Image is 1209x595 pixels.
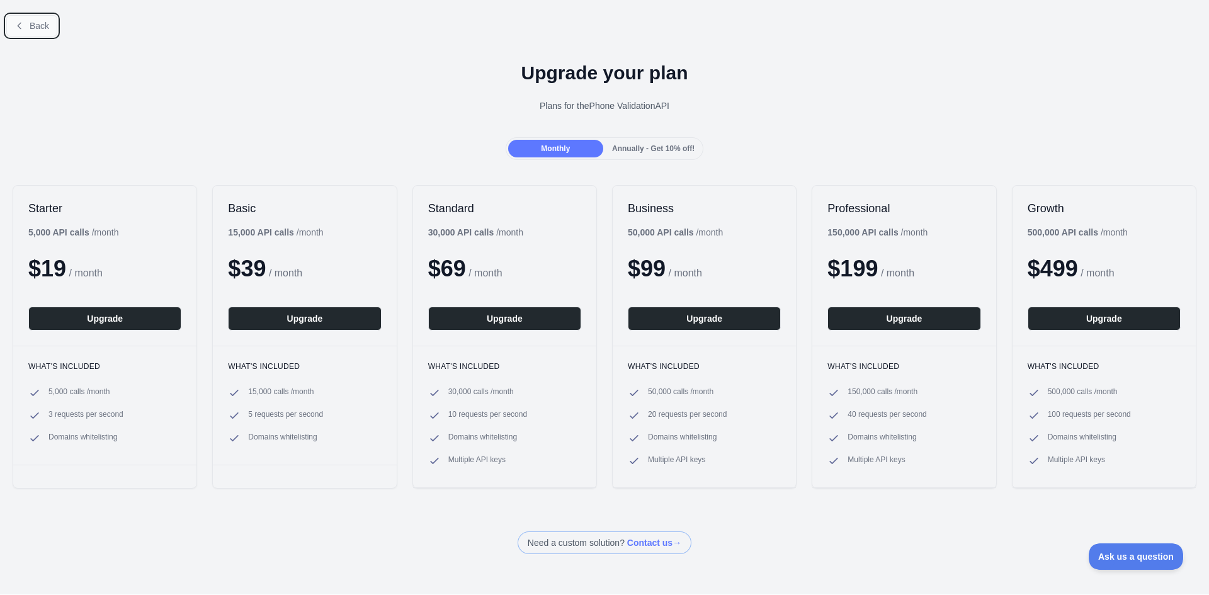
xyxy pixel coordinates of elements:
[827,227,898,237] b: 150,000 API calls
[628,227,694,237] b: 50,000 API calls
[1089,543,1184,570] iframe: Toggle Customer Support
[628,226,723,239] div: / month
[827,256,878,281] span: $ 199
[428,226,523,239] div: / month
[628,201,781,216] h2: Business
[827,226,928,239] div: / month
[827,201,980,216] h2: Professional
[628,256,666,281] span: $ 99
[428,201,581,216] h2: Standard
[428,227,494,237] b: 30,000 API calls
